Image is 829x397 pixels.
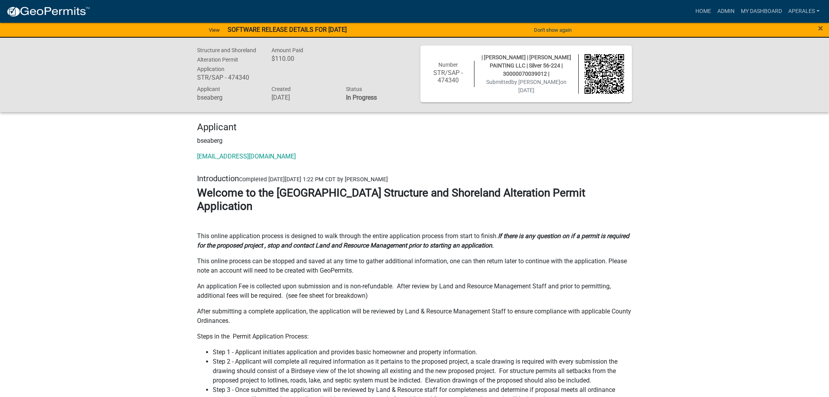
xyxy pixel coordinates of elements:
[213,348,632,357] li: Step 1 - Applicant initiates application and provides basic homeowner and property information.
[197,307,632,326] p: After submitting a complete application, the application will be reviewed by Land & Resource Mana...
[486,79,567,93] span: Submitted on [DATE]
[197,94,260,101] h6: bseaberg
[692,4,714,19] a: Home
[206,24,223,36] a: View
[481,54,571,77] span: | [PERSON_NAME] | [PERSON_NAME] PAINTING LLC | Silver 56-224 | 30000070039012 |
[785,4,823,19] a: aperales
[346,86,362,92] span: Status
[228,26,347,33] strong: SOFTWARE RELEASE DETAILS FOR [DATE]
[197,231,632,250] p: This online application process is designed to walk through the entire application process from s...
[511,79,560,85] span: by [PERSON_NAME]
[438,62,458,68] span: Number
[197,136,632,146] p: bseaberg
[818,23,823,34] span: ×
[197,153,296,160] a: [EMAIL_ADDRESS][DOMAIN_NAME]
[197,186,585,213] strong: Welcome to the [GEOGRAPHIC_DATA] Structure and Shoreland Alteration Permit Application
[239,176,388,183] span: Completed [DATE][DATE] 1:22 PM CDT by [PERSON_NAME]
[272,86,291,92] span: Created
[197,332,632,341] p: Steps in the Permit Application Process:
[272,55,334,62] h6: $110.00
[531,24,575,36] button: Don't show again
[738,4,785,19] a: My Dashboard
[197,74,260,81] h6: STR/SAP - 474340
[714,4,738,19] a: Admin
[585,54,624,94] img: QR code
[272,47,303,53] span: Amount Paid
[197,257,632,275] p: This online process can be stopped and saved at any time to gather additional information, one ca...
[197,282,632,300] p: An application Fee is collected upon submission and is non-refundable. After review by Land and R...
[272,94,334,101] h6: [DATE]
[197,174,632,183] h5: Introduction
[213,357,632,385] li: Step 2 - Applicant will complete all required information as it pertains to the proposed project,...
[197,47,256,72] span: Structure and Shoreland Alteration Permit Application
[818,24,823,33] button: Close
[197,86,220,92] span: Applicant
[346,94,377,101] strong: In Progress
[197,122,632,133] h4: Applicant
[428,69,468,84] h6: STR/SAP - 474340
